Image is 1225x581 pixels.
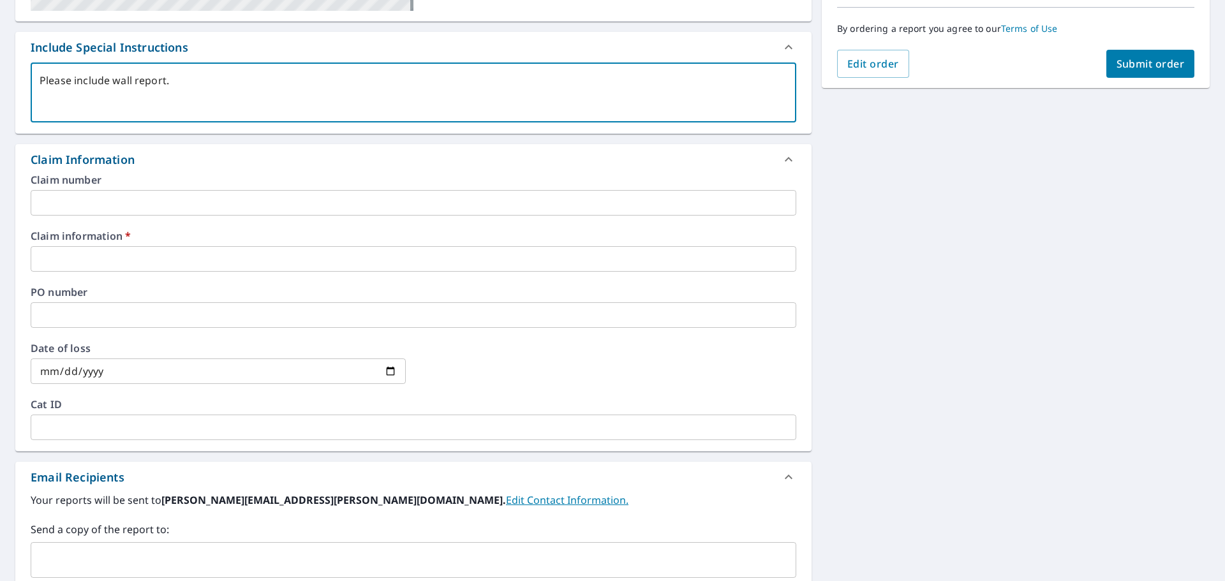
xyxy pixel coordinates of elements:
div: Email Recipients [31,469,124,486]
div: Claim Information [15,144,812,175]
label: Claim number [31,175,796,185]
label: Your reports will be sent to [31,492,796,508]
div: Claim Information [31,151,135,168]
button: Submit order [1106,50,1195,78]
label: Send a copy of the report to: [31,522,796,537]
b: [PERSON_NAME][EMAIL_ADDRESS][PERSON_NAME][DOMAIN_NAME]. [161,493,506,507]
button: Edit order [837,50,909,78]
label: Cat ID [31,399,796,409]
textarea: Please include wall report. [40,75,787,111]
div: Include Special Instructions [31,39,188,56]
label: Date of loss [31,343,406,353]
div: Email Recipients [15,462,812,492]
label: PO number [31,287,796,297]
p: By ordering a report you agree to our [837,23,1194,34]
a: EditContactInfo [506,493,628,507]
span: Submit order [1117,57,1185,71]
div: Include Special Instructions [15,32,812,63]
span: Edit order [847,57,899,71]
label: Claim information [31,231,796,241]
a: Terms of Use [1001,22,1058,34]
